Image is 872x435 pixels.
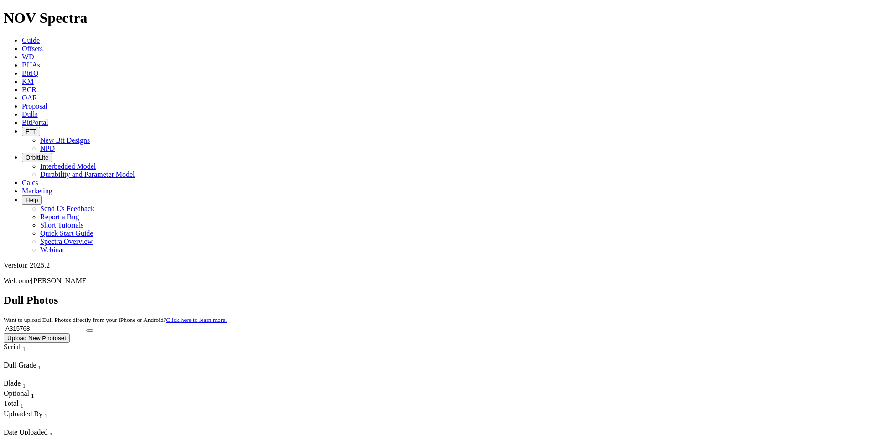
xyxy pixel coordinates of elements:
a: NPD [40,145,55,152]
h1: NOV Spectra [4,10,868,26]
div: Serial Sort None [4,343,42,353]
span: Sort None [44,410,47,418]
div: Uploaded By Sort None [4,410,89,420]
span: Serial [4,343,21,351]
span: Blade [4,379,21,387]
div: Sort None [4,410,89,428]
a: Offsets [22,45,43,52]
div: Total Sort None [4,399,36,409]
div: Sort None [4,379,36,389]
a: Click here to learn more. [166,316,227,323]
a: Send Us Feedback [40,205,94,212]
h2: Dull Photos [4,294,868,306]
div: Sort None [4,389,36,399]
a: Guide [22,36,40,44]
span: Sort None [38,361,42,369]
input: Search Serial Number [4,324,84,333]
sub: 1 [38,364,42,371]
span: Total [4,399,19,407]
div: Sort None [4,399,36,409]
a: Short Tutorials [40,221,84,229]
div: Sort None [4,343,42,361]
div: Blade Sort None [4,379,36,389]
a: Proposal [22,102,47,110]
button: Upload New Photoset [4,333,70,343]
a: Webinar [40,246,65,254]
div: Version: 2025.2 [4,261,868,269]
div: Optional Sort None [4,389,36,399]
span: Dull Grade [4,361,36,369]
a: BHAs [22,61,40,69]
sub: 1 [22,382,26,389]
a: Quick Start Guide [40,229,93,237]
div: Dull Grade Sort None [4,361,67,371]
a: OAR [22,94,37,102]
span: Help [26,197,38,203]
a: BitIQ [22,69,38,77]
sub: 1 [22,346,26,352]
sub: 1 [21,403,24,409]
a: Durability and Parameter Model [40,171,135,178]
button: FTT [22,127,40,136]
sub: 1 [31,392,34,399]
a: BitPortal [22,119,48,126]
a: Spectra Overview [40,238,93,245]
span: Sort None [21,399,24,407]
a: Marketing [22,187,52,195]
span: FTT [26,128,36,135]
a: New Bit Designs [40,136,90,144]
div: Column Menu [4,420,89,428]
button: Help [22,195,42,205]
a: WD [22,53,34,61]
button: OrbitLite [22,153,52,162]
span: Uploaded By [4,410,42,418]
a: Interbedded Model [40,162,96,170]
a: Dulls [22,110,38,118]
small: Want to upload Dull Photos directly from your iPhone or Android? [4,316,227,323]
p: Welcome [4,277,868,285]
div: Column Menu [4,353,42,361]
sub: 1 [44,413,47,419]
span: [PERSON_NAME] [31,277,89,285]
span: Sort None [22,343,26,351]
span: Sort None [22,379,26,387]
span: Optional [4,389,29,397]
a: KM [22,78,34,85]
a: Report a Bug [40,213,79,221]
a: BCR [22,86,36,93]
span: Sort None [31,389,34,397]
a: Calcs [22,179,38,186]
div: Column Menu [4,371,67,379]
div: Sort None [4,361,67,379]
span: OrbitLite [26,154,48,161]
